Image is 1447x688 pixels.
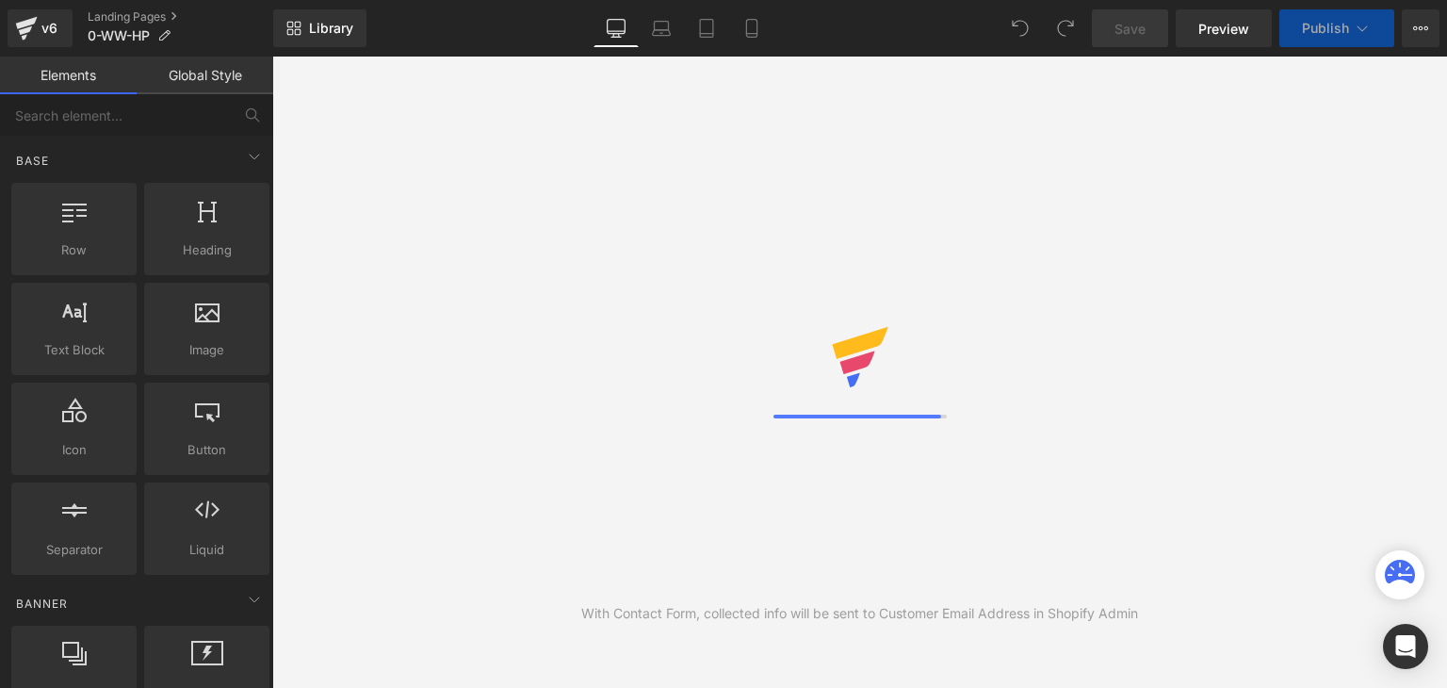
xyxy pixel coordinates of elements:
button: More [1402,9,1439,47]
a: Global Style [137,57,273,94]
a: Mobile [729,9,774,47]
span: Library [309,20,353,37]
a: Preview [1176,9,1272,47]
a: v6 [8,9,73,47]
span: Liquid [150,540,264,560]
a: Landing Pages [88,9,273,25]
span: Text Block [17,340,131,360]
span: Heading [150,240,264,260]
span: Row [17,240,131,260]
span: Image [150,340,264,360]
button: Publish [1279,9,1394,47]
span: 0-WW-HP [88,28,150,43]
span: Publish [1302,21,1349,36]
a: New Library [273,9,366,47]
span: Banner [14,595,70,613]
div: Open Intercom Messenger [1383,624,1428,669]
span: Button [150,440,264,460]
div: With Contact Form, collected info will be sent to Customer Email Address in Shopify Admin [581,603,1138,624]
button: Redo [1047,9,1084,47]
a: Tablet [684,9,729,47]
a: Laptop [639,9,684,47]
a: Desktop [593,9,639,47]
span: Preview [1198,19,1249,39]
span: Icon [17,440,131,460]
button: Undo [1001,9,1039,47]
div: v6 [38,16,61,41]
span: Base [14,152,51,170]
span: Separator [17,540,131,560]
span: Save [1114,19,1146,39]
